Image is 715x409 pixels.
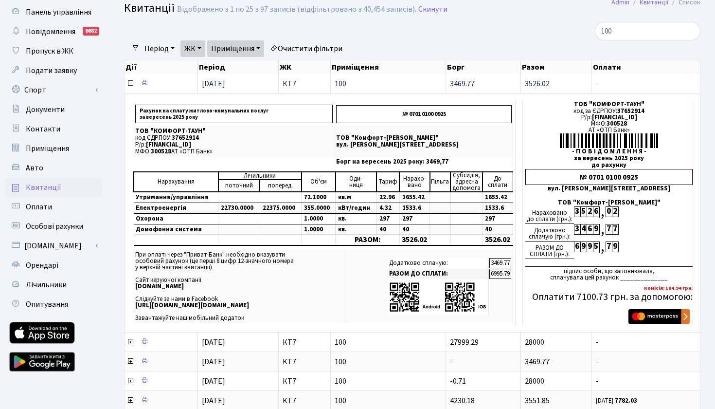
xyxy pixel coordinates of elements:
span: - [596,358,696,366]
td: Пільга [430,172,451,192]
th: ЖК [279,60,331,74]
td: 3526.02 [483,235,513,245]
span: 3551.85 [525,395,550,406]
span: КТ7 [283,377,326,385]
a: Оплати [5,197,102,217]
span: [DATE] [202,78,225,89]
th: Разом [521,60,592,74]
td: 40 [483,224,513,235]
a: Контакти [5,119,102,139]
a: [DOMAIN_NAME] [5,236,102,256]
b: [URL][DOMAIN_NAME][DOMAIN_NAME] [135,301,249,310]
td: 1655.42 [483,192,513,203]
span: 27999.29 [450,337,479,348]
td: Електроенергія [134,203,218,214]
td: Лічильники [218,172,302,180]
th: Оплати [592,60,700,74]
div: підпис особи, що заповнювала, сплачувала цей рахунок ______________ [525,266,693,281]
td: 3526.02 [399,235,429,245]
a: Повідомлення6682 [5,22,102,41]
span: Панель управління [26,7,91,18]
td: кв.м [336,192,376,203]
div: Р/р: [525,114,693,121]
span: 100 [335,377,442,385]
span: Орендарі [26,260,58,271]
a: Очистити фільтри [266,40,346,57]
div: 9 [593,224,599,235]
th: Період [198,60,279,74]
a: Опитування [5,295,102,314]
span: 4230.18 [450,395,475,406]
b: 7782.03 [615,396,637,405]
td: 1533.6 [483,203,513,214]
p: МФО: АТ «ОТП Банк» [135,149,333,155]
span: -0.71 [450,376,466,387]
span: - [596,377,696,385]
td: Оди- ниця [336,172,376,192]
span: [FINANCIAL_ID] [592,113,637,122]
div: 7 [612,224,618,235]
span: - [450,356,453,367]
p: ТОВ "КОМФОРТ-ТАУН" [135,128,333,134]
div: 9 [587,242,593,252]
a: Подати заявку [5,61,102,80]
p: Рахунок на сплату житлово-комунальних послуг за вересень 2025 року [135,105,333,123]
span: 3526.02 [525,78,550,89]
span: - [596,338,696,346]
td: До cплати [483,172,513,192]
span: [DATE] [202,395,225,406]
td: 297 [483,214,513,224]
td: поперед. [260,180,301,192]
b: [DOMAIN_NAME] [135,282,184,291]
a: Авто [5,158,102,178]
td: 3469.77 [489,258,511,268]
span: 100 [335,338,442,346]
td: 1655.42 [399,192,429,203]
span: Повідомлення [26,26,75,37]
td: Нарахування [134,172,218,192]
div: 3 [574,224,580,235]
td: РАЗОМ ДО СПЛАТИ: [387,269,489,279]
div: РАЗОМ ДО СПЛАТИ (грн.): [525,242,574,259]
div: Відображено з 1 по 25 з 97 записів (відфільтровано з 40,454 записів). [177,5,416,14]
a: Особові рахунки [5,217,102,236]
td: 297 [399,214,429,224]
td: 6995.79 [489,269,511,279]
span: 37652914 [617,107,644,115]
span: Оплати [26,202,52,212]
a: Спорт [5,80,102,100]
span: 28000 [525,376,544,387]
div: № 0701 0100 0925 [525,169,693,185]
div: 6682 [83,27,99,36]
a: ЖК [180,40,205,57]
p: № 0701 0100 0925 [336,105,512,123]
td: 1.0000 [302,214,336,224]
div: за вересень 2025 року [525,155,693,162]
span: Квитанції [26,182,61,193]
td: При оплаті через "Приват-Банк" необхідно вказувати особовий рахунок (це перші 8 цифр 12-значного ... [133,250,346,323]
td: Об'єм [302,172,336,192]
p: код ЄДРПОУ: [135,135,333,141]
div: вул. [PERSON_NAME][STREET_ADDRESS] [525,186,693,192]
td: Субсидія, адресна допомога [450,172,483,192]
td: 1.0000 [302,224,336,235]
span: КТ7 [283,397,326,405]
span: 300528 [607,119,627,128]
td: 4.32 [376,203,399,214]
div: АТ «ОТП Банк» [525,127,693,133]
div: 2 [587,206,593,217]
div: Додатково сплачую (грн.): [525,224,574,242]
a: Орендарі [5,256,102,275]
span: Приміщення [26,143,69,154]
span: КТ7 [283,358,326,366]
a: Лічильники [5,275,102,295]
td: Утримання/управління [134,192,218,203]
div: 6 [587,224,593,235]
div: до рахунку [525,162,693,168]
div: 4 [580,224,587,235]
td: кв. [336,224,376,235]
span: [FINANCIAL_ID] [146,140,191,149]
div: МФО: [525,121,693,127]
a: Приміщення [207,40,264,57]
span: Пропуск в ЖК [26,46,73,56]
